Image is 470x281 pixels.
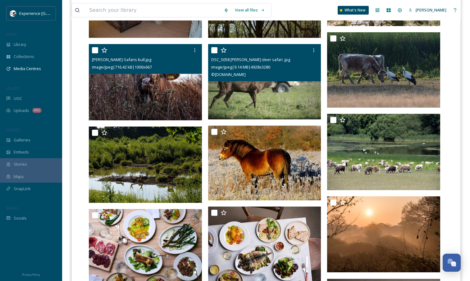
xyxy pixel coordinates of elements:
span: Library [14,42,26,47]
img: knepp dusk landscape.jpg [327,196,442,273]
input: Search your library [86,3,221,17]
span: Socials [14,215,27,221]
span: MEDIA [6,32,17,37]
span: Collections [14,54,34,60]
span: [PERSON_NAME]-Safaris bull.jpg [92,57,151,62]
img: knepp-safaris-blog-1024x683.jpg [89,127,203,203]
span: SnapLink [14,186,31,192]
span: image/jpeg | 716.42 kB | 1000 x 667 [92,64,152,70]
img: knepp exmoors 2nd choice.jpg [208,126,321,200]
div: 681 [32,108,42,113]
img: animals knepp 1st choice.jpg [327,114,442,190]
a: What's New [338,6,369,15]
span: Galleries [14,137,30,143]
button: Open Chat [443,254,461,272]
span: Maps [14,174,24,180]
span: Privacy Policy [22,273,40,277]
a: Privacy Policy [22,270,40,278]
span: Media Centres [14,66,41,72]
span: DSC_5058 [PERSON_NAME] deer safari .jpg [211,57,290,62]
a: View all files [232,4,268,16]
span: © [DOMAIN_NAME] [211,72,246,77]
img: Knepp-Safaris bull.jpg [89,44,203,120]
span: Experience [GEOGRAPHIC_DATA] [19,10,81,16]
a: [PERSON_NAME] [405,4,449,16]
span: Uploads [14,108,29,114]
img: WSCC%20ES%20Socials%20Icon%20-%20Secondary%20-%20Black.jpg [10,10,16,16]
span: Embeds [14,149,29,155]
img: stork longhorns knepp.jpg [327,32,440,107]
span: WIDGETS [6,127,21,132]
span: UGC [14,96,22,101]
span: SOCIALS [6,206,19,210]
span: image/jpeg | 9.14 MB | 4928 x 3280 [211,64,270,70]
img: DSC_5058 knepp deer safari .jpg [208,44,321,119]
span: Stories [14,161,27,167]
span: COLLECT [6,86,20,91]
span: [PERSON_NAME] [416,7,446,13]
